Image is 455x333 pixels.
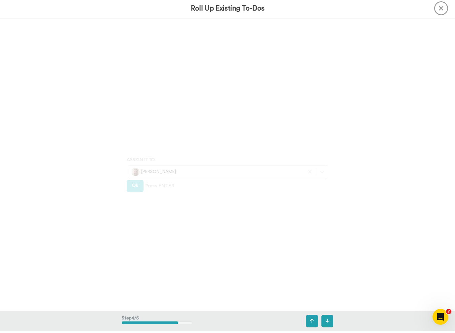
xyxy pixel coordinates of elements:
[131,169,301,178] div: [PERSON_NAME]
[127,159,328,164] h4: Assign It To
[433,311,448,326] iframe: Intercom live chat
[132,185,138,190] span: Ok
[127,182,144,194] button: Ok
[191,6,265,14] h3: Roll Up Existing To-Dos
[145,184,174,191] span: Press ENTER
[446,311,451,316] span: 7
[122,313,192,332] div: Step 4 / 5
[131,169,140,178] img: efdf060b-c72e-4ad2-9a17-c5eb19b5f934-1554367882.jpg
